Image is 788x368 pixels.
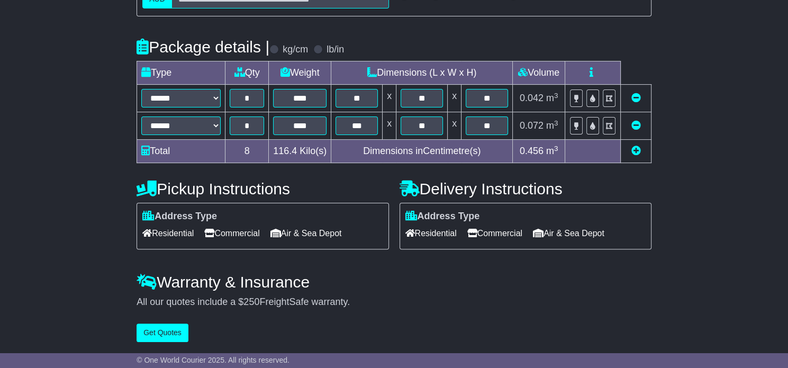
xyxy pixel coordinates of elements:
span: Commercial [204,225,259,241]
td: x [383,85,396,112]
span: m [546,146,558,156]
td: Kilo(s) [269,140,331,163]
sup: 3 [554,145,558,152]
span: 0.072 [520,120,544,131]
td: Volume [513,61,565,85]
td: x [448,112,461,140]
td: Dimensions (L x W x H) [331,61,513,85]
a: Remove this item [631,93,640,103]
a: Remove this item [631,120,640,131]
span: m [546,93,558,103]
h4: Pickup Instructions [137,180,388,198]
span: Air & Sea Depot [270,225,342,241]
label: Address Type [142,211,217,222]
h4: Warranty & Insurance [137,273,651,291]
button: Get Quotes [137,324,188,342]
td: x [383,112,396,140]
td: 8 [225,140,269,163]
span: Commercial [467,225,522,241]
span: © One World Courier 2025. All rights reserved. [137,356,289,364]
td: Type [137,61,225,85]
span: 0.456 [520,146,544,156]
span: Residential [142,225,194,241]
h4: Delivery Instructions [400,180,651,198]
a: Add new item [631,146,640,156]
span: m [546,120,558,131]
span: 250 [243,297,259,307]
sup: 3 [554,92,558,100]
td: Total [137,140,225,163]
sup: 3 [554,119,558,127]
td: Qty [225,61,269,85]
h4: Package details | [137,38,269,56]
td: Weight [269,61,331,85]
span: 0.042 [520,93,544,103]
label: kg/cm [283,44,308,56]
label: Address Type [405,211,480,222]
span: Air & Sea Depot [533,225,604,241]
div: All our quotes include a $ FreightSafe warranty. [137,297,651,308]
span: Residential [405,225,457,241]
td: x [448,85,461,112]
span: 116.4 [273,146,297,156]
label: lb/in [327,44,344,56]
td: Dimensions in Centimetre(s) [331,140,513,163]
